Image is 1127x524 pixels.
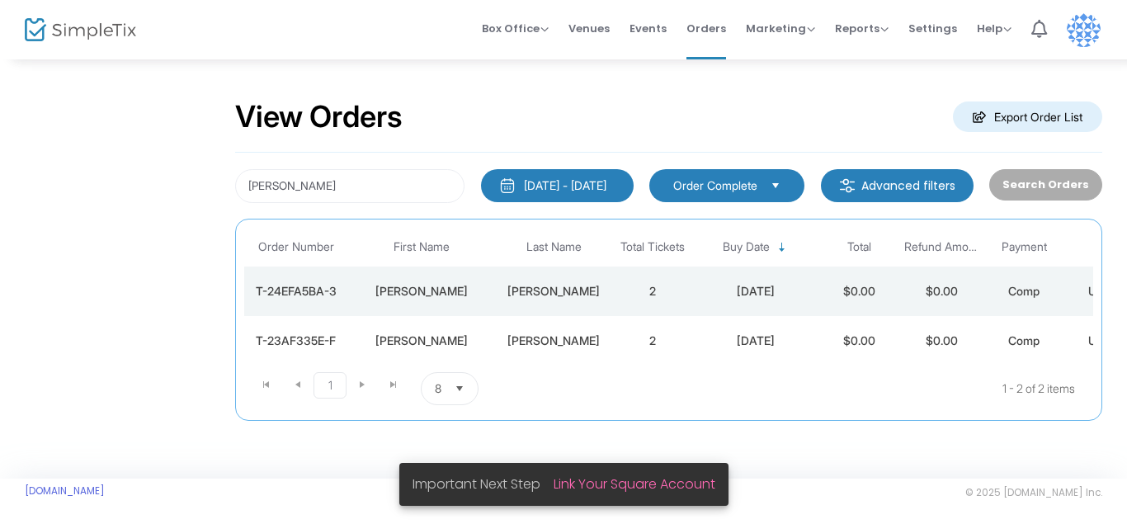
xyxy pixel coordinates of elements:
div: Greenstein [500,283,607,300]
div: 9/8/2025 [698,333,813,349]
span: First Name [394,240,450,254]
td: 2 [611,316,694,366]
td: $0.00 [900,316,983,366]
td: $0.00 [900,267,983,316]
span: Important Next Step [413,474,554,493]
span: Comp [1008,333,1040,347]
div: 9/19/2025 [698,283,813,300]
span: Payment [1002,240,1047,254]
img: filter [839,177,856,194]
button: Select [448,373,471,404]
span: Upload [1088,284,1125,298]
div: Greenstein [500,333,607,349]
button: [DATE] - [DATE] [481,169,634,202]
div: Data table [244,228,1093,366]
h2: View Orders [235,99,403,135]
span: Help [977,21,1011,36]
div: Richard [351,283,492,300]
th: Refund Amount [900,228,983,267]
span: 8 [435,380,441,397]
span: Marketing [746,21,815,36]
span: Upload [1088,333,1125,347]
td: $0.00 [818,267,900,316]
th: Total [818,228,900,267]
m-button: Advanced filters [821,169,974,202]
span: Orders [686,7,726,50]
div: T-23AF335E-F [248,333,343,349]
a: [DOMAIN_NAME] [25,484,105,498]
span: © 2025 [DOMAIN_NAME] Inc. [965,486,1102,499]
th: Total Tickets [611,228,694,267]
img: monthly [499,177,516,194]
span: Box Office [482,21,549,36]
span: Comp [1008,284,1040,298]
button: Select [764,177,787,195]
kendo-pager-info: 1 - 2 of 2 items [643,372,1075,405]
span: Order Number [258,240,334,254]
div: [DATE] - [DATE] [524,177,606,194]
m-button: Export Order List [953,101,1102,132]
span: Reports [835,21,889,36]
span: Page 1 [314,372,347,399]
td: $0.00 [818,316,900,366]
input: Search by name, email, phone, order number, ip address, or last 4 digits of card [235,169,464,203]
div: Barbara [351,333,492,349]
span: Order Complete [673,177,757,194]
span: Venues [568,7,610,50]
span: Buy Date [723,240,770,254]
div: T-24EFA5BA-3 [248,283,343,300]
span: Sortable [776,241,789,254]
a: Link Your Square Account [554,474,715,493]
span: Last Name [526,240,582,254]
span: Events [630,7,667,50]
span: Settings [908,7,957,50]
td: 2 [611,267,694,316]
